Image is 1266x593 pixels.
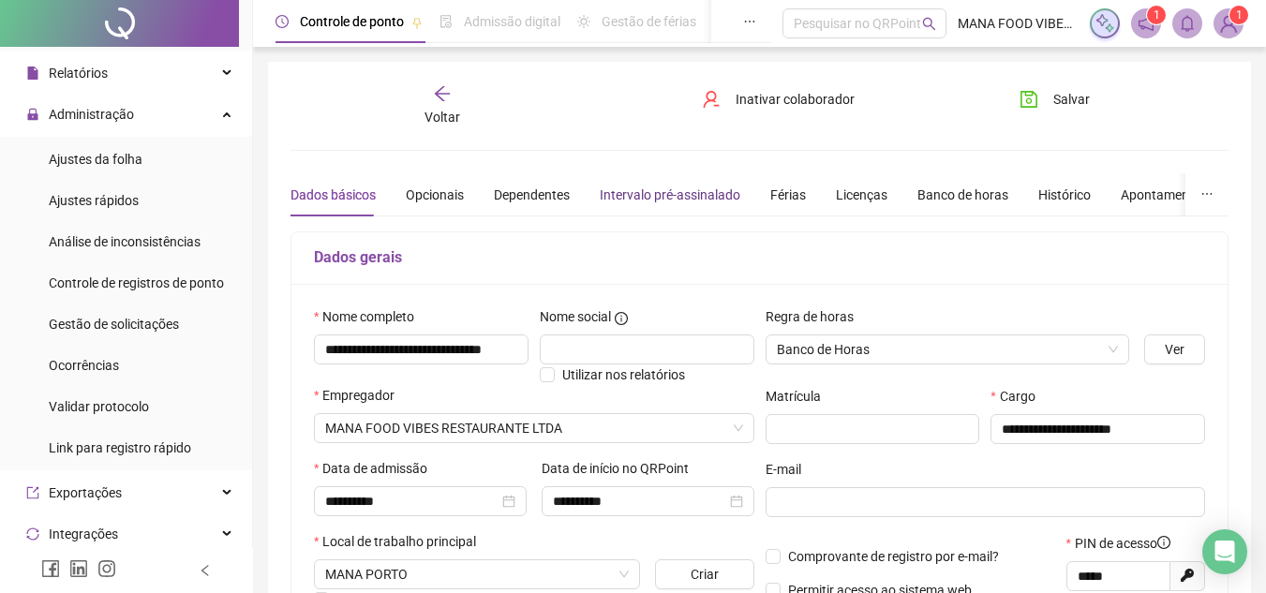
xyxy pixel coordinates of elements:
[615,312,628,325] span: info-circle
[990,386,1047,407] label: Cargo
[49,234,201,249] span: Análise de inconsistências
[49,66,108,81] span: Relatórios
[439,15,453,28] span: file-done
[743,15,756,28] span: ellipsis
[602,14,696,29] span: Gestão de férias
[49,526,118,541] span: Integrações
[314,531,488,552] label: Local de trabalho principal
[766,386,833,407] label: Matrícula
[958,13,1079,34] span: MANA FOOD VIBES RESTAURANTE LTDA
[1229,6,1248,24] sup: Atualize o seu contato no menu Meus Dados
[49,399,149,414] span: Validar protocolo
[1202,529,1247,574] div: Open Intercom Messenger
[314,306,426,327] label: Nome completo
[26,486,39,499] span: export
[41,559,60,578] span: facebook
[836,185,887,205] div: Licenças
[1144,334,1205,364] button: Ver
[766,459,813,480] label: E-mail
[1200,187,1214,200] span: ellipsis
[26,108,39,121] span: lock
[69,559,88,578] span: linkedin
[1121,185,1208,205] div: Apontamentos
[314,385,407,406] label: Empregador
[922,17,936,31] span: search
[1147,6,1166,24] sup: 1
[464,14,560,29] span: Admissão digital
[314,458,439,479] label: Data de admissão
[494,185,570,205] div: Dependentes
[1053,89,1090,110] span: Salvar
[655,559,753,589] button: Criar
[1157,536,1170,549] span: info-circle
[1138,15,1154,32] span: notification
[917,185,1008,205] div: Banco de horas
[49,152,142,167] span: Ajustes da folha
[736,89,855,110] span: Inativar colaborador
[542,458,701,479] label: Data de início no QRPoint
[1075,533,1170,554] span: PIN de acesso
[406,185,464,205] div: Opcionais
[300,14,404,29] span: Controle de ponto
[1185,173,1229,216] button: ellipsis
[49,193,139,208] span: Ajustes rápidos
[26,67,39,80] span: file
[49,275,224,290] span: Controle de registros de ponto
[49,440,191,455] span: Link para registro rápido
[540,306,611,327] span: Nome social
[411,17,423,28] span: pushpin
[325,414,743,442] span: MANA FOOD VIBES RESTAURANTE LTDA
[1038,185,1091,205] div: Histórico
[577,15,590,28] span: sun
[49,485,122,500] span: Exportações
[49,107,134,122] span: Administração
[49,317,179,332] span: Gestão de solicitações
[199,564,212,577] span: left
[1179,15,1196,32] span: bell
[766,306,866,327] label: Regra de horas
[97,559,116,578] span: instagram
[1214,9,1243,37] img: 64808
[49,358,119,373] span: Ocorrências
[314,246,1205,269] h5: Dados gerais
[691,564,719,585] span: Criar
[1165,339,1184,360] span: Ver
[1020,90,1038,109] span: save
[433,84,452,103] span: arrow-left
[688,84,869,114] button: Inativar colaborador
[1154,8,1160,22] span: 1
[26,527,39,541] span: sync
[424,110,460,125] span: Voltar
[290,185,376,205] div: Dados básicos
[1005,84,1104,114] button: Salvar
[276,15,289,28] span: clock-circle
[600,185,740,205] div: Intervalo pré-assinalado
[562,367,685,382] span: Utilizar nos relatórios
[788,549,999,564] span: Comprovante de registro por e-mail?
[777,335,1119,363] span: Banco de Horas
[1095,13,1115,34] img: sparkle-icon.fc2bf0ac1784a2077858766a79e2daf3.svg
[325,560,629,588] span: AVENIDA SETE DE SETEMBRO, 3861, BARRA
[702,90,721,109] span: user-delete
[1236,8,1243,22] span: 1
[770,185,806,205] div: Férias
